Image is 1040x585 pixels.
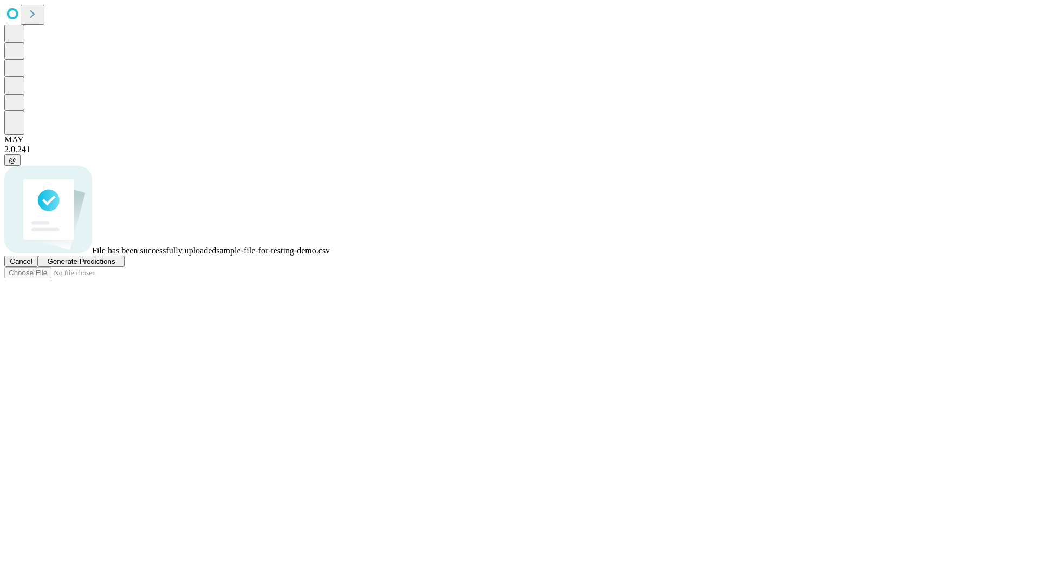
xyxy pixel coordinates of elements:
span: Cancel [10,257,32,265]
span: @ [9,156,16,164]
button: Cancel [4,256,38,267]
button: @ [4,154,21,166]
div: 2.0.241 [4,145,1036,154]
div: MAY [4,135,1036,145]
span: sample-file-for-testing-demo.csv [216,246,330,255]
span: Generate Predictions [47,257,115,265]
span: File has been successfully uploaded [92,246,216,255]
button: Generate Predictions [38,256,125,267]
